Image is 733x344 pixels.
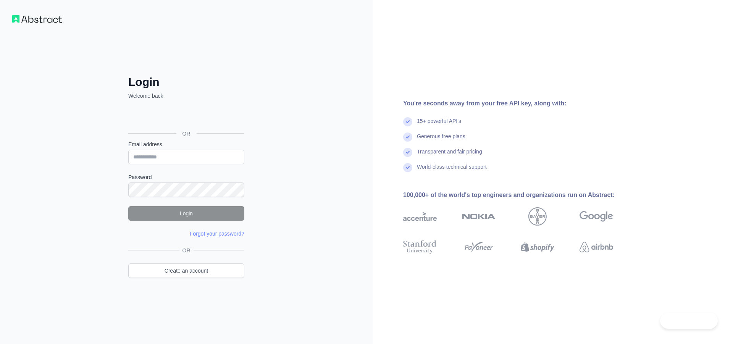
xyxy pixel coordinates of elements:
[462,207,496,226] img: nokia
[128,173,244,181] label: Password
[462,239,496,255] img: payoneer
[417,148,482,163] div: Transparent and fair pricing
[403,163,412,172] img: check mark
[403,239,437,255] img: stanford university
[528,207,547,226] img: bayer
[128,92,244,100] p: Welcome back
[190,231,244,237] a: Forgot your password?
[124,108,247,125] iframe: Sign in with Google Button
[128,141,244,148] label: Email address
[417,132,465,148] div: Generous free plans
[403,132,412,142] img: check mark
[417,117,461,132] div: 15+ powerful API's
[403,99,638,108] div: You're seconds away from your free API key, along with:
[580,207,613,226] img: google
[128,263,244,278] a: Create an account
[403,207,437,226] img: accenture
[403,148,412,157] img: check mark
[521,239,554,255] img: shopify
[176,130,197,137] span: OR
[128,206,244,221] button: Login
[12,15,62,23] img: Workflow
[660,313,718,329] iframe: Toggle Customer Support
[403,191,638,200] div: 100,000+ of the world's top engineers and organizations run on Abstract:
[580,239,613,255] img: airbnb
[128,75,244,89] h2: Login
[403,117,412,126] img: check mark
[179,247,194,254] span: OR
[417,163,487,178] div: World-class technical support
